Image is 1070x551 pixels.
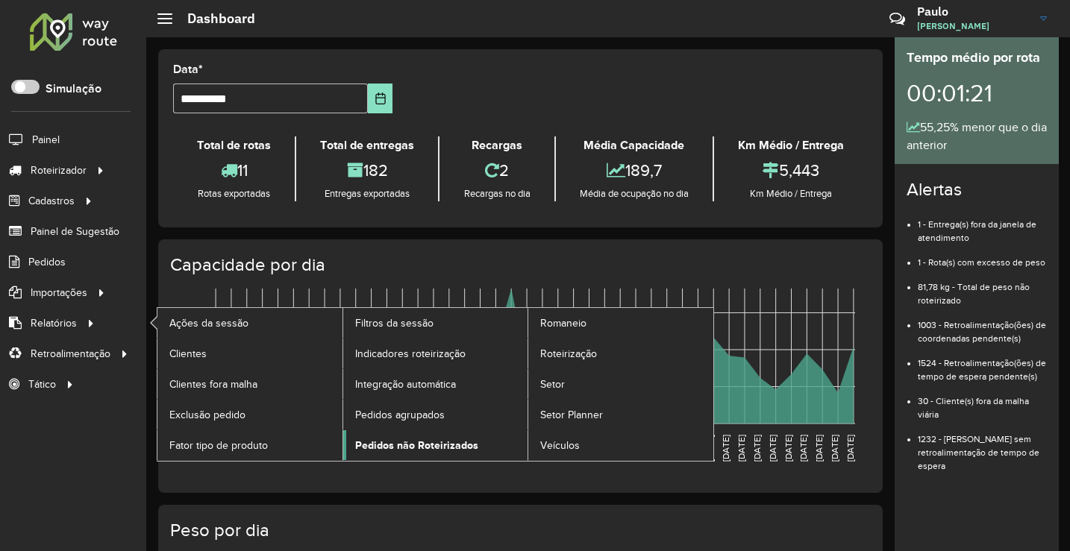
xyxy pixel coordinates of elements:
[32,132,60,148] span: Painel
[169,377,257,392] span: Clientes fora malha
[528,430,713,460] a: Veículos
[918,345,1047,383] li: 1524 - Retroalimentação(ões) de tempo de espera pendente(s)
[705,435,715,462] text: [DATE]
[157,369,342,399] a: Clientes fora malha
[581,435,590,462] text: [DATE]
[752,435,762,462] text: [DATE]
[560,186,709,201] div: Média de ocupação no dia
[798,435,808,462] text: [DATE]
[355,407,445,423] span: Pedidos agrupados
[343,369,528,399] a: Integração automática
[917,19,1029,33] span: [PERSON_NAME]
[540,346,597,362] span: Roteirização
[503,435,513,462] text: [DATE]
[425,435,435,462] text: [DATE]
[918,307,1047,345] li: 1003 - Retroalimentação(ões) de coordenadas pendente(s)
[566,435,575,462] text: [DATE]
[881,3,913,35] a: Contato Rápido
[170,254,868,276] h4: Capacidade por dia
[285,435,295,462] text: [DATE]
[355,346,466,362] span: Indicadores roteirização
[28,254,66,270] span: Pedidos
[443,136,550,154] div: Recargas
[355,377,456,392] span: Integração automática
[28,193,75,209] span: Cadastros
[560,154,709,186] div: 189,7
[343,339,528,368] a: Indicadores roteirização
[223,435,233,462] text: [DATE]
[528,369,713,399] a: Setor
[736,435,746,462] text: [DATE]
[169,315,248,331] span: Ações da sessão
[528,339,713,368] a: Roteirização
[550,435,560,462] text: [DATE]
[172,10,255,27] h2: Dashboard
[918,245,1047,269] li: 1 - Rota(s) com excesso de peso
[31,315,77,331] span: Relatórios
[560,136,709,154] div: Média Capacidade
[814,435,824,462] text: [DATE]
[917,4,1029,19] h3: Paulo
[718,154,864,186] div: 5,443
[348,435,357,462] text: [DATE]
[169,346,207,362] span: Clientes
[918,207,1047,245] li: 1 - Entrega(s) fora da janela de atendimento
[363,435,373,462] text: [DATE]
[540,407,603,423] span: Setor Planner
[768,435,778,462] text: [DATE]
[643,435,653,462] text: [DATE]
[343,308,528,338] a: Filtros da sessão
[157,430,342,460] a: Fator tipo de produto
[659,435,669,462] text: [DATE]
[316,435,326,462] text: [DATE]
[157,339,342,368] a: Clientes
[31,346,110,362] span: Retroalimentação
[239,435,248,462] text: [DATE]
[300,186,434,201] div: Entregas exportadas
[300,136,434,154] div: Total de entregas
[487,435,497,462] text: [DATE]
[177,154,291,186] div: 11
[534,435,544,462] text: [DATE]
[907,48,1047,68] div: Tempo médio por rota
[718,136,864,154] div: Km Médio / Entrega
[378,435,388,462] text: [DATE]
[519,435,528,462] text: [DATE]
[675,435,684,462] text: [DATE]
[31,163,87,178] span: Roteirizador
[907,68,1047,119] div: 00:01:21
[918,269,1047,307] li: 81,78 kg - Total de peso não roteirizado
[301,435,310,462] text: [DATE]
[343,400,528,429] a: Pedidos agrupados
[332,435,342,462] text: [DATE]
[169,438,268,453] span: Fator tipo de produto
[157,400,342,429] a: Exclusão pedido
[173,60,203,78] label: Data
[612,435,622,462] text: [DATE]
[31,285,87,300] span: Importações
[721,435,730,462] text: [DATE]
[368,84,392,113] button: Choose Date
[918,421,1047,473] li: 1232 - [PERSON_NAME] sem retroalimentação de tempo de espera
[918,383,1047,421] li: 30 - Cliente(s) fora da malha viária
[300,154,434,186] div: 182
[472,435,482,462] text: [DATE]
[46,80,101,98] label: Simulação
[830,435,839,462] text: [DATE]
[596,435,606,462] text: [DATE]
[907,179,1047,201] h4: Alertas
[394,435,404,462] text: [DATE]
[207,435,217,462] text: [DATE]
[169,407,245,423] span: Exclusão pedido
[170,520,868,541] h4: Peso por dia
[528,308,713,338] a: Romaneio
[845,435,855,462] text: [DATE]
[28,377,56,392] span: Tático
[540,315,586,331] span: Romaneio
[343,430,528,460] a: Pedidos não Roteirizados
[410,435,419,462] text: [DATE]
[177,186,291,201] div: Rotas exportadas
[628,435,637,462] text: [DATE]
[177,136,291,154] div: Total de rotas
[31,224,119,239] span: Painel de Sugestão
